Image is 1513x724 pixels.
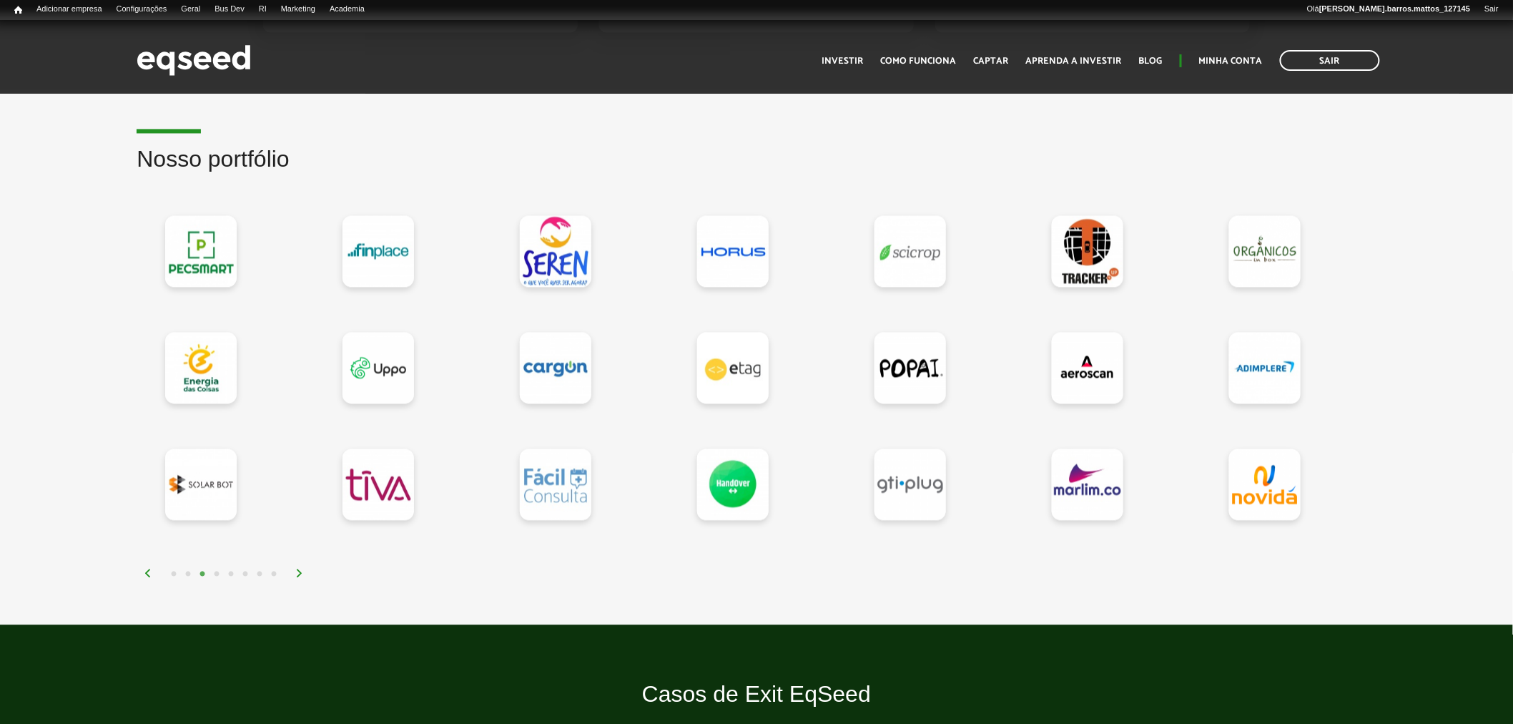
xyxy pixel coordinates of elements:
button: 8 of 4 [267,567,281,582]
a: Captar [974,57,1009,66]
a: Adicionar empresa [29,4,109,15]
a: Orgânicos in Box [1229,215,1301,287]
img: arrow%20right.svg [295,569,304,577]
a: Investir [822,57,864,66]
a: Blog [1139,57,1163,66]
a: TrackerUp [1052,215,1123,287]
a: HandOver [697,449,769,520]
a: Tiva [342,449,414,520]
button: 2 of 4 [181,567,195,582]
a: Geral [174,4,207,15]
a: Etag Digital [697,332,769,403]
a: Seren [520,215,591,287]
img: EqSeed [137,41,251,79]
a: Olá[PERSON_NAME].barros.mattos_127145 [1300,4,1477,15]
button: 5 of 4 [224,567,238,582]
a: Energia das Coisas [165,332,237,403]
h2: Nosso portfólio [137,147,1376,193]
button: 6 of 4 [238,567,252,582]
strong: [PERSON_NAME].barros.mattos_127145 [1319,4,1470,13]
a: Como funciona [881,57,957,66]
a: Bus Dev [207,4,252,15]
a: Solar Bot [165,449,237,520]
a: Finplace [342,215,414,287]
a: Minha conta [1199,57,1263,66]
a: Fácil Consulta [520,449,591,520]
a: Uppo [342,332,414,403]
a: Aprenda a investir [1026,57,1122,66]
span: Início [14,5,22,15]
a: GTI PLUG [874,449,946,520]
button: 4 of 4 [210,567,224,582]
button: 1 of 4 [167,567,181,582]
button: 7 of 4 [252,567,267,582]
a: Popai Snack [874,332,946,403]
a: CargOn [520,332,591,403]
a: Aeroscan [1052,332,1123,403]
a: Adimplere [1229,332,1301,403]
a: Sair [1280,50,1380,71]
a: SciCrop [874,215,946,287]
img: arrow%20left.svg [144,569,152,577]
a: Configurações [109,4,174,15]
a: Marlim.co [1052,449,1123,520]
a: Novidá [1229,449,1301,520]
a: RI [252,4,274,15]
a: Sair [1477,4,1506,15]
a: HORUS [697,215,769,287]
a: Pecsmart [165,215,237,287]
a: Marketing [274,4,322,15]
button: 3 of 4 [195,567,210,582]
a: Academia [322,4,372,15]
a: Início [7,4,29,17]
